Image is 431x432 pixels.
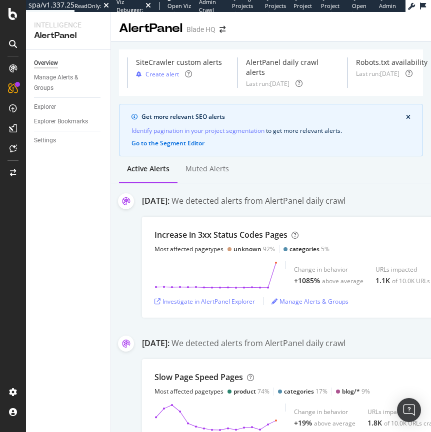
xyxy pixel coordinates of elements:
div: We detected alerts from AlertPanel daily crawl [171,338,345,349]
a: Manage Alerts & Groups [34,72,103,93]
a: Identify pagination in your project segmentation [131,125,264,136]
div: 74% [233,387,269,396]
div: AlertPanel daily crawl alerts [246,57,339,77]
button: Go to the Segment Editor [131,140,204,147]
div: arrow-right-arrow-left [219,26,225,33]
div: We detected alerts from AlertPanel daily crawl [171,195,345,207]
div: 5% [289,245,329,253]
div: Most affected pagetypes [154,245,223,253]
button: Manage Alerts & Groups [271,293,348,309]
span: Open in dev [352,2,368,17]
div: Intelligence [34,20,102,30]
div: Last run: [DATE] [356,69,399,78]
span: Open Viz Editor [167,2,191,17]
div: above average [314,419,355,428]
div: Explorer Bookmarks [34,116,88,127]
div: ReadOnly: [74,2,101,10]
div: Robots.txt availability [356,57,427,67]
div: Manage Alerts & Groups [34,72,94,93]
div: categories [289,245,319,253]
div: Get more relevant SEO alerts [141,112,406,121]
div: Increase in 3xx Status Codes Pages [154,229,287,241]
a: Explorer Bookmarks [34,116,103,127]
div: 92% [233,245,275,253]
button: close banner [403,112,413,123]
div: Open Intercom Messenger [397,398,421,422]
div: to get more relevant alerts . [131,125,410,136]
div: Last run: [DATE] [246,79,289,88]
div: Change in behavior [294,408,355,416]
span: Admin Page [379,2,396,17]
div: +19% [294,418,312,428]
a: Investigate in AlertPanel Explorer [154,297,255,306]
div: above average [322,277,363,285]
div: categories [284,387,314,396]
button: Investigate in AlertPanel Explorer [154,293,255,309]
div: Most affected pagetypes [154,387,223,396]
div: [DATE]: [142,338,169,349]
div: Change in behavior [294,265,363,274]
div: SiteCrawler custom alerts [136,57,222,67]
a: Manage Alerts & Groups [271,297,348,306]
div: AlertPanel [34,30,102,41]
span: Project Settings [321,2,341,17]
div: info banner [119,104,423,156]
a: Settings [34,135,103,146]
a: Overview [34,58,103,68]
div: 1.1K [375,276,390,286]
div: 1.8K [367,418,382,428]
div: Active alerts [127,164,169,174]
div: AlertPanel [119,20,182,37]
span: Projects List [265,2,286,17]
button: Create alert [136,69,179,79]
div: Blade HQ [186,24,215,34]
div: Overview [34,58,58,68]
div: Explorer [34,102,56,112]
div: +1085% [294,276,320,286]
div: Muted alerts [185,164,229,174]
div: 9% [342,387,370,396]
div: [DATE]: [142,195,169,207]
div: Slow Page Speed Pages [154,372,243,383]
div: blog/* [342,387,360,396]
div: product [233,387,256,396]
div: Settings [34,135,56,146]
div: unknown [233,245,261,253]
a: Explorer [34,102,103,112]
div: 17% [284,387,327,396]
div: Create alert [145,70,179,78]
span: Project Page [293,2,312,17]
